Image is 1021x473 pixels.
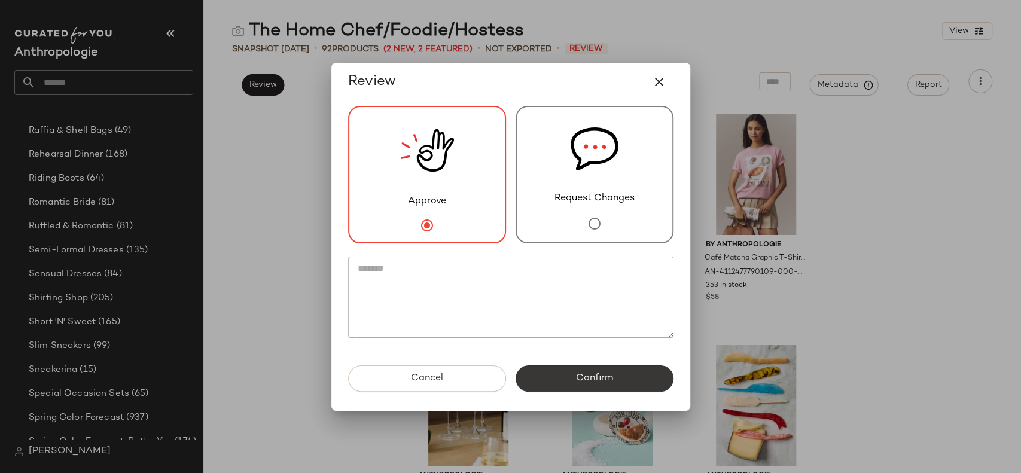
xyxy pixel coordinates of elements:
[516,365,673,392] button: Confirm
[575,373,613,384] span: Confirm
[400,107,454,194] img: review_new_snapshot.RGmwQ69l.svg
[408,194,446,209] span: Approve
[348,72,396,91] span: Review
[554,191,635,206] span: Request Changes
[348,365,506,392] button: Cancel
[410,373,443,384] span: Cancel
[571,107,618,191] img: svg%3e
